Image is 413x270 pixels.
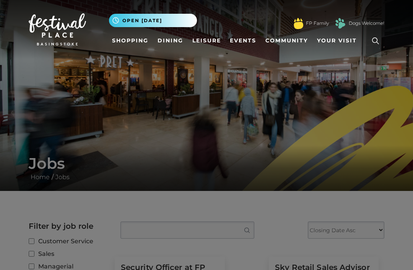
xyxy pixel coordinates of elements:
[262,34,311,48] a: Community
[349,20,384,27] a: Dogs Welcome!
[317,37,357,45] span: Your Visit
[189,34,224,48] a: Leisure
[306,20,329,27] a: FP Family
[29,13,86,45] img: Festival Place Logo
[122,17,162,24] span: Open [DATE]
[109,34,151,48] a: Shopping
[154,34,186,48] a: Dining
[227,34,259,48] a: Events
[314,34,364,48] a: Your Visit
[109,14,197,27] button: Open [DATE]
